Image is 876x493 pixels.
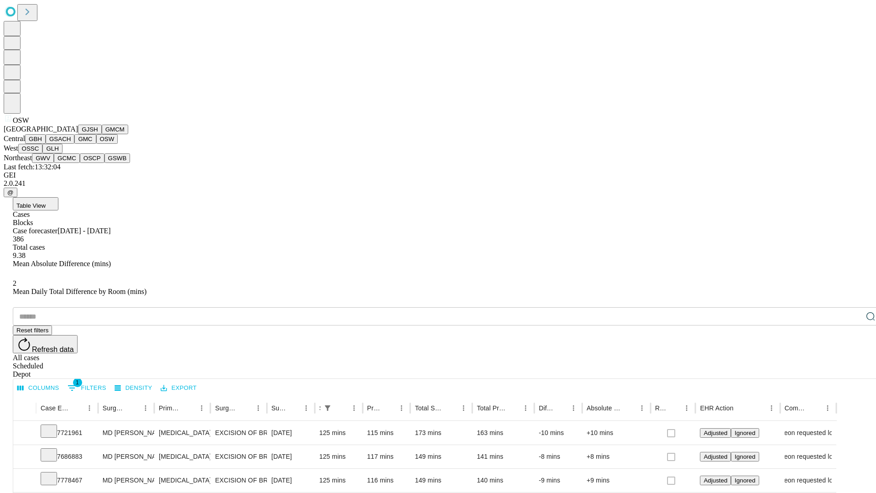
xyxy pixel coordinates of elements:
[731,452,759,462] button: Ignored
[655,404,667,412] div: Resolved in EHR
[808,402,821,414] button: Sort
[13,325,52,335] button: Reset filters
[13,197,58,210] button: Table View
[182,402,195,414] button: Sort
[587,421,646,445] div: +10 mins
[477,469,530,492] div: 140 mins
[57,227,110,235] span: [DATE] - [DATE]
[700,428,731,438] button: Adjusted
[46,134,74,144] button: GSACH
[271,421,310,445] div: [DATE]
[271,469,310,492] div: [DATE]
[539,445,578,468] div: -8 mins
[13,252,26,259] span: 9.38
[731,428,759,438] button: Ignored
[704,477,727,484] span: Adjusted
[567,402,580,414] button: Menu
[96,134,118,144] button: OSW
[239,402,252,414] button: Sort
[41,421,94,445] div: 7721961
[215,469,262,492] div: EXCISION OF BREAST LESION RADIOLOGICAL MARKER
[415,445,468,468] div: 149 mins
[587,445,646,468] div: +8 mins
[477,445,530,468] div: 141 mins
[444,402,457,414] button: Sort
[735,453,755,460] span: Ignored
[700,452,731,462] button: Adjusted
[252,402,265,414] button: Menu
[382,402,395,414] button: Sort
[821,402,834,414] button: Menu
[103,445,150,468] div: MD [PERSON_NAME] A Md
[319,445,358,468] div: 125 mins
[54,153,80,163] button: GCMC
[287,402,300,414] button: Sort
[477,421,530,445] div: 163 mins
[785,404,808,412] div: Comments
[300,402,313,414] button: Menu
[335,402,348,414] button: Sort
[18,473,31,489] button: Expand
[159,421,206,445] div: [MEDICAL_DATA]
[785,421,832,445] div: Surgeon requested longer
[70,402,83,414] button: Sort
[102,125,128,134] button: GMCM
[32,153,54,163] button: GWV
[680,402,693,414] button: Menu
[195,402,208,414] button: Menu
[4,171,872,179] div: GEI
[4,125,78,133] span: [GEOGRAPHIC_DATA]
[158,381,199,395] button: Export
[4,135,25,142] span: Central
[65,381,109,395] button: Show filters
[215,445,262,468] div: EXCISION OF BREAST LESION RADIOLOGICAL MARKER
[735,477,755,484] span: Ignored
[415,404,443,412] div: Total Scheduled Duration
[103,469,150,492] div: MD [PERSON_NAME] A Md
[103,404,125,412] div: Surgeon Name
[112,381,155,395] button: Density
[735,430,755,436] span: Ignored
[700,476,731,485] button: Adjusted
[4,188,17,197] button: @
[519,402,532,414] button: Menu
[7,189,14,196] span: @
[215,421,262,445] div: EXCISION OF BREAST LESION RADIOLOGICAL MARKER
[16,202,46,209] span: Table View
[41,469,94,492] div: 7778467
[41,404,69,412] div: Case Epic Id
[13,260,111,267] span: Mean Absolute Difference (mins)
[271,445,310,468] div: [DATE]
[539,469,578,492] div: -9 mins
[104,153,130,163] button: GSWB
[80,153,104,163] button: OSCP
[700,404,733,412] div: EHR Action
[367,445,406,468] div: 117 mins
[367,404,382,412] div: Predicted In Room Duration
[785,445,832,468] div: Surgeon requested longer
[319,404,320,412] div: Scheduled In Room Duration
[13,235,24,243] span: 386
[78,125,102,134] button: GJSH
[348,402,360,414] button: Menu
[367,421,406,445] div: 115 mins
[4,154,32,162] span: Northeast
[18,449,31,465] button: Expand
[457,402,470,414] button: Menu
[770,445,846,468] span: Surgeon requested longer
[13,243,45,251] span: Total cases
[18,425,31,441] button: Expand
[785,469,832,492] div: Surgeon requested longer
[4,144,18,152] span: West
[13,335,78,353] button: Refresh data
[704,453,727,460] span: Adjusted
[32,346,74,353] span: Refresh data
[42,144,62,153] button: GLH
[13,288,146,295] span: Mean Daily Total Difference by Room (mins)
[667,402,680,414] button: Sort
[731,476,759,485] button: Ignored
[159,445,206,468] div: [MEDICAL_DATA]
[103,421,150,445] div: MD [PERSON_NAME] A Md
[587,404,622,412] div: Absolute Difference
[319,421,358,445] div: 125 mins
